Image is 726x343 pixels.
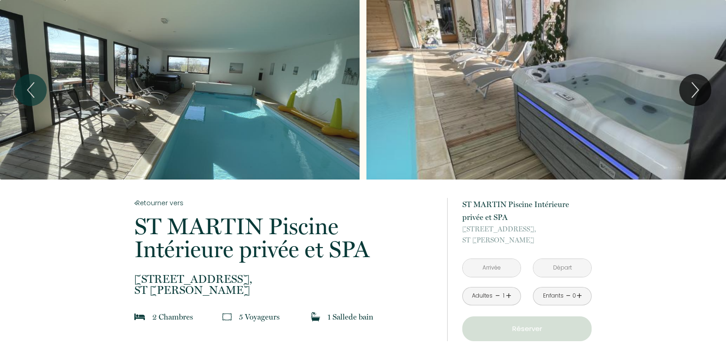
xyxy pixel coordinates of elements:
button: Réserver [462,316,592,341]
p: 1 Salle de bain [327,310,373,323]
p: ST [PERSON_NAME] [462,224,592,246]
a: - [566,289,571,303]
img: guests [222,312,232,321]
input: Arrivée [463,259,521,277]
span: s [277,312,280,321]
p: 2 Chambre [152,310,193,323]
span: [STREET_ADDRESS], [134,274,435,285]
div: Enfants [543,292,564,300]
span: s [190,312,193,321]
a: + [576,289,582,303]
button: Previous [15,74,47,106]
div: 0 [572,292,576,300]
span: [STREET_ADDRESS], [462,224,592,235]
p: ST MARTIN Piscine Intérieure privée et SPA [462,198,592,224]
div: Adultes [472,292,493,300]
p: ST MARTIN Piscine Intérieure privée et SPA [134,215,435,261]
a: Retourner vers [134,198,435,208]
input: Départ [533,259,591,277]
button: Next [679,74,711,106]
p: Réserver [466,323,588,334]
p: ST [PERSON_NAME] [134,274,435,296]
a: + [506,289,511,303]
p: 5 Voyageur [239,310,280,323]
div: 1 [501,292,506,300]
a: - [495,289,500,303]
